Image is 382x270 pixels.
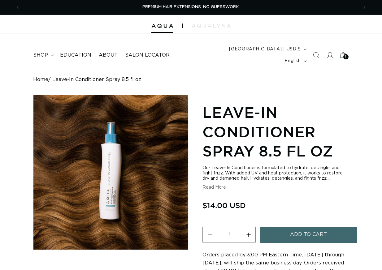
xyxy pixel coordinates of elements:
[33,77,48,83] a: Home
[142,5,240,9] span: PREMIUM HAIR EXTENSIONS. NO GUESSWORK.
[121,48,173,62] a: Salon Locator
[29,48,56,62] summary: shop
[309,48,323,62] summary: Search
[260,227,357,242] button: Add to cart
[284,58,301,64] span: English
[192,24,231,28] img: aqualyna.com
[229,46,301,53] span: [GEOGRAPHIC_DATA] | USD $
[351,240,382,270] iframe: Chat Widget
[225,43,309,55] button: [GEOGRAPHIC_DATA] | USD $
[202,103,349,161] h1: Leave-In Conditioner Spray 8.5 fl oz
[202,185,226,190] button: Read More
[33,52,48,58] span: shop
[95,48,121,62] a: About
[52,77,141,83] span: Leave-In Conditioner Spray 8.5 fl oz
[60,52,91,58] span: Education
[202,199,246,211] span: $14.00 USD
[345,54,347,59] span: 6
[281,55,309,67] button: English
[290,227,327,242] span: Add to cart
[202,165,349,181] div: Our Leave-In Conditioner is formulated to hydrate, detangle, and fight frizz. With added UV and h...
[56,48,95,62] a: Education
[99,52,118,58] span: About
[125,52,170,58] span: Salon Locator
[358,2,371,13] button: Next announcement
[11,2,24,13] button: Previous announcement
[33,77,349,83] nav: breadcrumbs
[151,24,173,28] img: Aqua Hair Extensions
